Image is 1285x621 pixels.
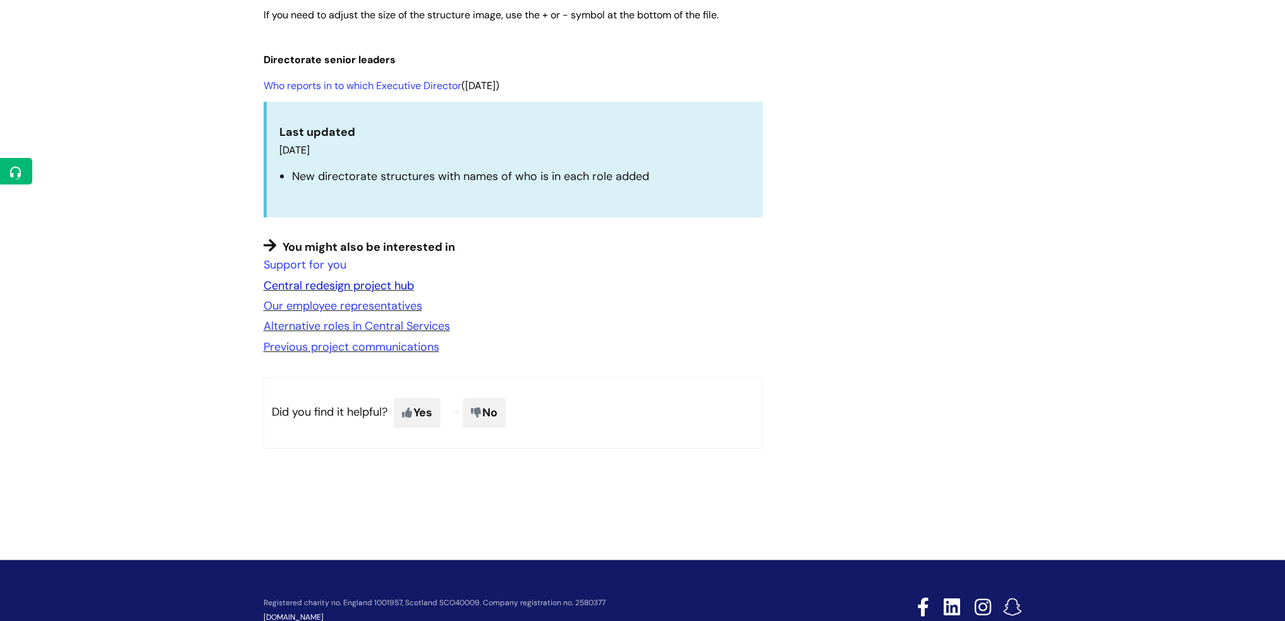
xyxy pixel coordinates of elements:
[394,398,441,427] span: Yes
[264,377,763,448] p: Did you find it helpful?
[264,8,719,21] span: If you need to adjust the size of the structure image, use the + or - symbol at the bottom of the...
[283,239,455,255] span: You might also be interested in
[264,79,499,92] span: ([DATE])
[279,143,310,157] span: [DATE]
[264,257,346,272] a: Support for you
[264,53,396,66] span: Directorate senior leaders
[463,398,506,427] span: No
[292,166,750,186] li: New directorate structures with names of who is in each role added
[264,318,450,334] a: Alternative roles in Central Services
[264,599,827,607] p: Registered charity no. England 1001957, Scotland SCO40009. Company registration no. 2580377
[264,79,461,92] a: Who reports in to which Executive Director
[279,124,355,140] strong: Last updated
[264,278,414,293] a: Central redesign project hub
[264,339,439,354] a: Previous project communications
[264,298,422,313] a: Our employee representatives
